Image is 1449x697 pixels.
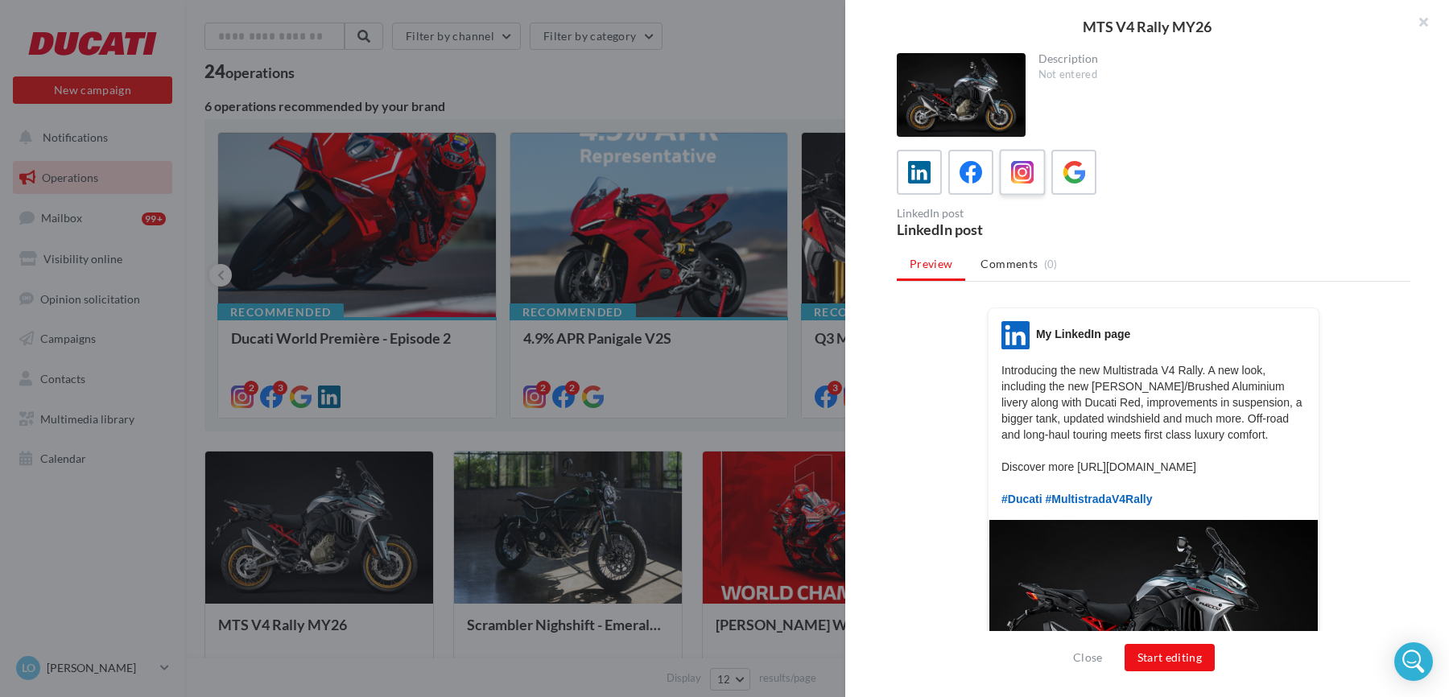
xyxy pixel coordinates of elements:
[1038,68,1398,82] div: Not entered
[1394,642,1433,681] div: Open Intercom Messenger
[1036,326,1130,342] div: My LinkedIn page
[980,256,1038,272] span: Comments
[1045,493,1152,505] span: #MultistradaV4Rally
[1067,648,1109,667] button: Close
[1038,53,1398,64] div: Description
[1125,644,1216,671] button: Start editing
[1044,258,1058,270] span: (0)
[871,19,1423,34] div: MTS V4 Rally MY26
[897,222,1147,237] div: LinkedIn post
[897,208,1147,219] div: LinkedIn post
[1001,493,1042,505] span: #Ducati
[1001,362,1306,507] p: Introducing the new Multistrada V4 Rally. A new look, including the new [PERSON_NAME]/Brushed Alu...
